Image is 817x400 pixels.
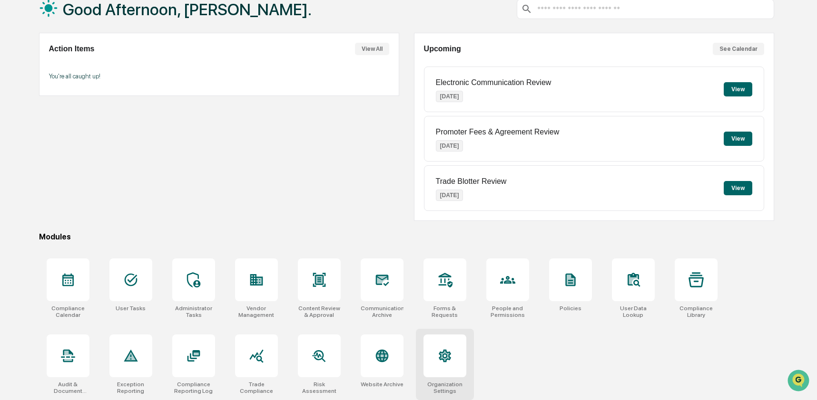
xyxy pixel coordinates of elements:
p: You're all caught up! [49,73,389,80]
button: View [724,82,752,96]
div: Compliance Reporting Log [172,381,215,394]
span: Attestations [79,120,118,129]
div: User Data Lookup [612,305,655,318]
div: Policies [560,305,581,312]
button: Start new chat [162,76,173,87]
button: See Calendar [713,43,764,55]
p: How can we help? [10,20,173,35]
div: Modules [39,232,774,241]
span: Pylon [95,161,115,168]
button: View [724,132,752,146]
p: [DATE] [436,140,463,152]
span: Preclearance [19,120,61,129]
div: Content Review & Approval [298,305,341,318]
div: Forms & Requests [423,305,466,318]
img: 1746055101610-c473b297-6a78-478c-a979-82029cc54cd1 [10,73,27,90]
button: View All [355,43,389,55]
div: Compliance Library [675,305,718,318]
h2: Action Items [49,45,95,53]
div: Website Archive [361,381,404,388]
div: Start new chat [32,73,156,82]
div: 🔎 [10,139,17,146]
div: Vendor Management [235,305,278,318]
div: 🗄️ [69,121,77,128]
button: View [724,181,752,195]
a: 🗄️Attestations [65,116,122,133]
div: 🖐️ [10,121,17,128]
div: User Tasks [116,305,146,312]
a: Powered byPylon [67,161,115,168]
h2: Upcoming [424,45,461,53]
p: Promoter Fees & Agreement Review [436,128,560,136]
div: Trade Compliance [235,381,278,394]
span: Data Lookup [19,138,60,147]
p: [DATE] [436,190,463,201]
div: Compliance Calendar [47,305,89,318]
div: Audit & Document Logs [47,381,89,394]
div: Risk Assessment [298,381,341,394]
a: 🔎Data Lookup [6,134,64,151]
a: 🖐️Preclearance [6,116,65,133]
div: Exception Reporting [109,381,152,394]
p: Trade Blotter Review [436,177,507,186]
div: Administrator Tasks [172,305,215,318]
div: People and Permissions [486,305,529,318]
div: Communications Archive [361,305,404,318]
iframe: Open customer support [787,369,812,394]
p: Electronic Communication Review [436,78,551,87]
div: We're available if you need us! [32,82,120,90]
div: Organization Settings [423,381,466,394]
p: [DATE] [436,91,463,102]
